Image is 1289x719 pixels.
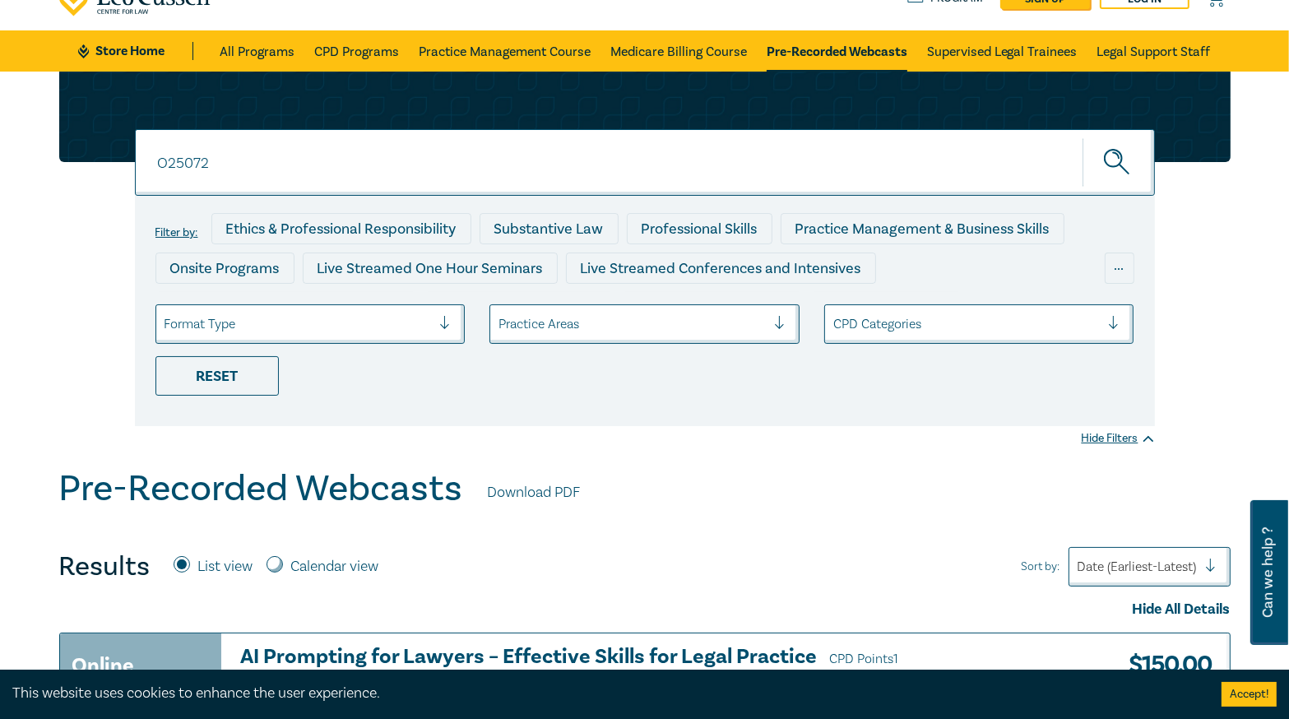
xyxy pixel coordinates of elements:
div: Live Streamed Practical Workshops [155,292,416,323]
input: select [165,315,168,333]
span: Sort by: [1022,558,1060,576]
div: Live Streamed Conferences and Intensives [566,253,876,284]
span: Can we help ? [1260,510,1276,635]
a: Download PDF [488,482,581,503]
input: select [833,315,837,333]
h4: Results [59,550,151,583]
div: This website uses cookies to enhance the user experience. [12,683,1197,704]
span: CPD Points 1 [830,651,899,667]
div: Ethics & Professional Responsibility [211,213,471,244]
div: Professional Skills [627,213,772,244]
h3: AI Prompting for Lawyers – Effective Skills for Legal Practice [241,646,917,670]
div: Reset [155,356,279,396]
a: All Programs [220,30,294,72]
div: National Programs [810,292,962,323]
div: 10 CPD Point Packages [622,292,802,323]
h3: $ 150.00 [1116,646,1212,684]
label: Filter by: [155,226,198,239]
div: Pre-Recorded Webcasts [424,292,614,323]
a: Pre-Recorded Webcasts [767,30,907,72]
input: select [498,315,502,333]
div: ... [1105,253,1134,284]
h3: Online [72,651,135,680]
div: Hide All Details [59,599,1231,620]
div: Substantive Law [480,213,619,244]
a: Store Home [78,42,192,60]
button: Accept cookies [1222,682,1277,707]
a: AI Prompting for Lawyers – Effective Skills for Legal Practice CPD Points1 [241,646,917,670]
h1: Pre-Recorded Webcasts [59,467,463,510]
div: Practice Management & Business Skills [781,213,1064,244]
a: CPD Programs [314,30,399,72]
div: Onsite Programs [155,253,294,284]
a: Supervised Legal Trainees [927,30,1078,72]
input: Sort by [1078,558,1081,576]
div: Hide Filters [1082,430,1155,447]
div: Live Streamed One Hour Seminars [303,253,558,284]
a: Medicare Billing Course [610,30,747,72]
a: Practice Management Course [419,30,591,72]
label: Calendar view [291,556,379,578]
label: List view [198,556,253,578]
input: Search for a program title, program description or presenter name [135,129,1155,196]
a: Legal Support Staff [1097,30,1211,72]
